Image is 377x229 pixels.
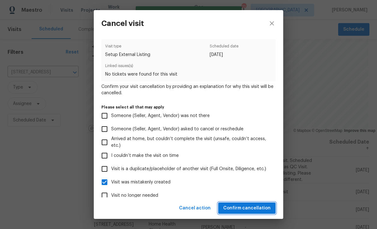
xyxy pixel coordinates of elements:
span: Linked issues(s) [105,63,272,71]
span: Someone (Seller, Agent, Vendor) was not there [111,113,210,119]
span: Arrived at home, but couldn’t complete the visit (unsafe, couldn’t access, etc.) [111,136,271,149]
span: Visit was mistakenly created [111,179,171,186]
span: Confirm your visit cancellation by providing an explanation for why this visit will be cancelled. [101,84,276,96]
span: Someone (Seller, Agent, Vendor) asked to cancel or reschedule [111,126,243,133]
span: Cancel action [179,204,211,212]
span: Setup External Listing [105,52,150,58]
span: I couldn’t make the visit on time [111,152,179,159]
label: Please select all that may apply [101,105,276,109]
button: Confirm cancellation [218,202,276,214]
span: Visit type [105,43,150,52]
span: Scheduled date [210,43,238,52]
span: No tickets were found for this visit [105,71,272,77]
h3: Cancel visit [101,19,144,28]
span: Visit no longer needed [111,192,158,199]
span: Visit is a duplicate/placeholder of another visit (Full Onsite, Diligence, etc.) [111,166,266,172]
button: close [260,10,283,37]
span: [DATE] [210,52,238,58]
button: Cancel action [177,202,213,214]
span: Confirm cancellation [223,204,271,212]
